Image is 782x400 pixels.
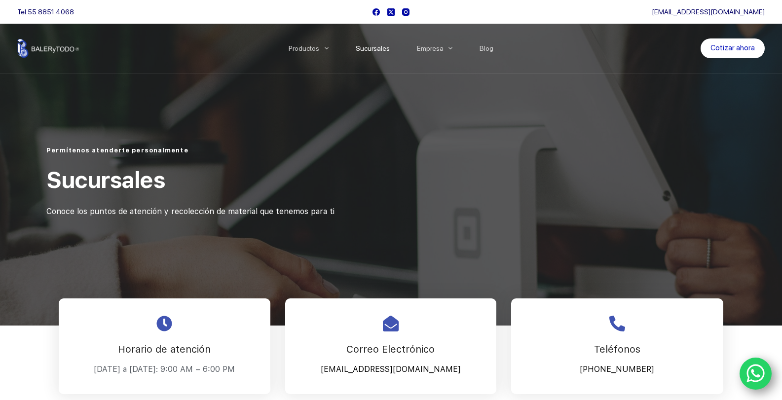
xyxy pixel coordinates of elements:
[523,362,711,377] p: [PHONE_NUMBER]
[94,364,235,374] span: [DATE] a [DATE]: 9:00 AM – 6:00 PM
[372,8,380,16] a: Facebook
[17,8,74,16] span: Tel.
[740,358,772,390] a: WhatsApp
[46,146,188,154] span: Permítenos atenderte personalmente
[275,24,507,73] nav: Menu Principal
[701,38,765,58] a: Cotizar ahora
[28,8,74,16] a: 55 8851 4068
[17,39,79,58] img: Balerytodo
[46,166,165,193] span: Sucursales
[346,343,435,355] span: Correo Electrónico
[387,8,395,16] a: X (Twitter)
[402,8,410,16] a: Instagram
[118,343,211,355] span: Horario de atención
[46,207,335,216] span: Conoce los puntos de atención y recolección de material que tenemos para ti
[594,343,640,355] span: Teléfonos
[652,8,765,16] a: [EMAIL_ADDRESS][DOMAIN_NAME]
[298,362,484,377] p: [EMAIL_ADDRESS][DOMAIN_NAME]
